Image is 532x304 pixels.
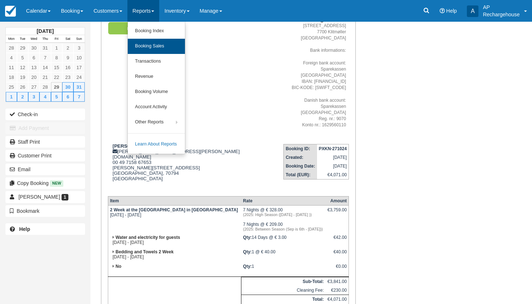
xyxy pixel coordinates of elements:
[115,264,121,269] strong: No
[317,162,349,170] td: [DATE]
[241,286,326,295] td: Cleaning Fee:
[62,35,73,43] th: Sat
[6,43,17,53] a: 28
[6,82,17,92] a: 25
[28,72,39,82] a: 20
[284,162,317,170] th: Booking Date:
[51,82,62,92] a: 29
[241,295,326,304] th: Total:
[17,53,28,63] a: 5
[18,194,60,200] span: [PERSON_NAME]
[5,136,85,148] a: Staff Print
[317,153,349,162] td: [DATE]
[6,35,17,43] th: Mon
[328,207,347,218] div: €3,759.00
[241,205,326,233] td: 7 Nights @ € 328.00 7 Nights @ € 209.00
[73,63,85,72] a: 17
[284,153,317,162] th: Created:
[73,35,85,43] th: Sun
[243,235,252,240] strong: Qty
[51,35,62,43] th: Fri
[275,23,346,128] address: [STREET_ADDRESS] 7700 Klitmøller [GEOGRAPHIC_DATA] Bank informations: Foreign bank account: Spare...
[51,43,62,53] a: 1
[108,143,273,190] div: [PERSON_NAME][EMAIL_ADDRESS][PERSON_NAME][DOMAIN_NAME] 00 49 7158 67653 [PERSON_NAME][STREET_ADDR...
[28,82,39,92] a: 27
[17,35,28,43] th: Tue
[440,8,445,13] i: Help
[241,262,326,277] td: 1
[5,6,16,17] img: checkfront-main-nav-mini-logo.png
[5,191,85,203] a: [PERSON_NAME] 1
[5,177,85,189] button: Copy Booking New
[17,43,28,53] a: 29
[128,137,185,152] a: Learn About Reports
[17,82,28,92] a: 26
[5,223,85,235] a: Help
[17,72,28,82] a: 19
[28,35,39,43] th: Wed
[108,205,241,233] td: [DATE] - [DATE]
[108,196,241,205] th: Item
[483,4,520,11] p: AP
[328,264,347,275] div: €0.00
[326,196,349,205] th: Amount
[17,63,28,72] a: 12
[73,72,85,82] a: 24
[62,43,73,53] a: 2
[326,295,349,304] td: €4,071.00
[5,122,85,134] button: Add Payment
[108,22,162,35] em: Paid
[62,72,73,82] a: 23
[5,164,85,175] button: Email
[241,277,326,286] th: Sub-Total:
[243,212,324,217] em: (2025: High Season ([DATE] - [DATE] ))
[28,63,39,72] a: 13
[128,54,185,69] a: Transactions
[128,115,185,130] a: Other Reports
[115,235,180,240] strong: Water and electricity for guests
[243,227,324,231] em: (2025: Between Season (Sep is 6th - [DATE]))
[5,205,85,217] button: Bookmark
[317,170,349,180] td: €4,071.00
[127,22,185,154] ul: Reports
[241,233,326,248] td: 14 Days @ € 3.00
[284,170,317,180] th: Total (EUR):
[467,5,478,17] div: A
[326,286,349,295] td: €230.00
[446,8,457,14] span: Help
[113,143,153,149] strong: [PERSON_NAME]
[39,63,51,72] a: 14
[17,92,28,102] a: 2
[5,109,85,120] button: Check-in
[37,28,54,34] strong: [DATE]
[50,180,63,186] span: New
[62,82,73,92] a: 30
[241,196,326,205] th: Rate
[128,100,185,115] a: Account Activity
[39,82,51,92] a: 28
[6,72,17,82] a: 18
[73,43,85,53] a: 3
[62,53,73,63] a: 9
[110,207,238,212] strong: 2 Week at the [GEOGRAPHIC_DATA] in [GEOGRAPHIC_DATA]
[326,277,349,286] td: €3,841.00
[39,43,51,53] a: 31
[28,43,39,53] a: 30
[319,146,347,151] strong: PXKN-271024
[62,194,68,200] span: 1
[128,84,185,100] a: Booking Volume
[5,150,85,161] a: Customer Print
[128,69,185,84] a: Revenue
[241,248,326,262] td: 1 @ € 40.00
[243,249,252,254] strong: Qty
[6,92,17,102] a: 1
[39,92,51,102] a: 4
[6,63,17,72] a: 11
[51,72,62,82] a: 22
[243,264,252,269] strong: Qty
[73,82,85,92] a: 31
[73,92,85,102] a: 7
[19,226,30,232] b: Help
[108,233,241,248] td: [DATE] - [DATE]
[39,35,51,43] th: Thu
